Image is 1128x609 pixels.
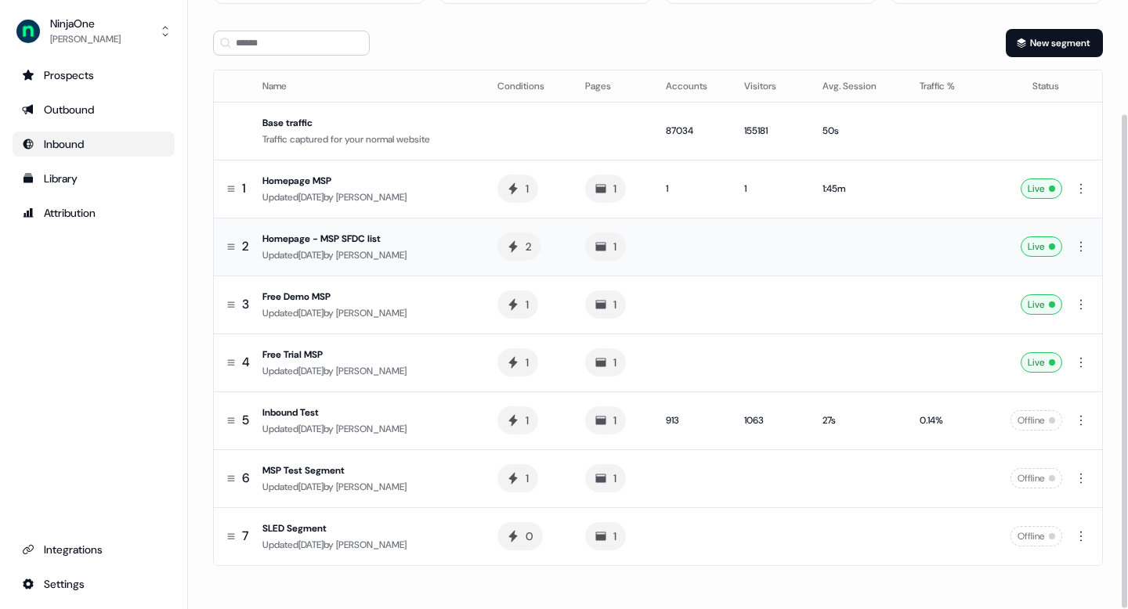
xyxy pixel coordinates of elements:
div: Free Trial MSP [262,347,472,362]
div: Inbound Test [262,405,472,420]
div: Updated [DATE] by [262,363,472,379]
th: Visitors [732,70,810,102]
div: Updated [DATE] by [262,305,472,321]
div: 0.14% [920,413,968,428]
div: NinjaOne [50,16,121,31]
th: Traffic % [907,70,981,102]
div: Prospects [22,67,165,83]
div: Integrations [22,542,165,557]
div: Offline [1010,410,1062,431]
th: Pages [573,70,653,102]
div: 1 [526,181,529,196]
span: 3 [242,296,249,313]
button: 1 [585,348,626,377]
div: Live [1021,352,1062,373]
div: [PERSON_NAME] [50,31,121,47]
div: Status [994,78,1059,94]
div: 1 [613,181,616,196]
button: 1 [585,232,626,261]
span: 4 [242,354,250,371]
div: Live [1021,178,1062,199]
div: Library [22,171,165,186]
a: Go to Inbound [13,132,175,157]
a: Go to integrations [13,571,175,596]
button: 1 [585,290,626,319]
div: 1 [613,470,616,486]
span: 1 [242,180,246,197]
div: 1 [613,355,616,370]
th: Avg. Session [810,70,907,102]
button: 1 [497,348,538,377]
button: 1 [497,290,538,319]
div: Free Demo MSP [262,289,472,304]
div: 1:45m [822,181,895,196]
div: Updated [DATE] by [262,479,472,495]
button: 1 [497,464,538,492]
div: 27s [822,413,895,428]
div: MSP Test Segment [262,463,472,478]
a: Go to attribution [13,200,175,225]
div: Homepage MSP [262,173,472,189]
th: Conditions [485,70,573,102]
button: NinjaOne[PERSON_NAME] [13,13,175,50]
div: 1 [613,528,616,544]
span: [PERSON_NAME] [336,191,407,204]
div: 1063 [744,413,797,428]
span: [PERSON_NAME] [336,423,407,435]
span: [PERSON_NAME] [336,539,407,551]
div: 1 [666,181,719,196]
span: [PERSON_NAME] [336,307,407,319]
div: Settings [22,576,165,592]
span: 5 [242,412,249,429]
div: 1 [526,470,529,486]
div: 1 [744,181,797,196]
span: 7 [242,528,248,545]
span: [PERSON_NAME] [336,365,407,377]
a: Go to prospects [13,63,175,88]
th: Name [256,70,485,102]
button: 1 [497,175,538,203]
button: 1 [585,464,626,492]
div: Updated [DATE] by [262,421,472,437]
button: 1 [585,522,626,550]
div: SLED Segment [262,521,472,536]
div: Updated [DATE] by [262,189,472,205]
button: 2 [497,232,540,261]
div: Updated [DATE] by [262,537,472,553]
div: 1 [526,355,529,370]
div: Traffic captured for your normal website [262,132,472,147]
div: 155181 [744,123,797,139]
a: Go to integrations [13,537,175,562]
div: Homepage - MSP SFDC list [262,231,472,247]
button: 1 [585,406,626,434]
span: [PERSON_NAME] [336,481,407,493]
span: 2 [242,238,249,255]
div: 1 [526,297,529,312]
span: 6 [242,470,249,487]
th: Accounts [653,70,732,102]
div: Live [1021,294,1062,315]
button: 1 [497,406,538,434]
button: New segment [1006,29,1103,57]
div: 2 [526,239,531,254]
button: 1 [585,175,626,203]
div: Updated [DATE] by [262,247,472,263]
div: 0 [526,528,533,544]
div: Inbound [22,136,165,152]
div: Offline [1010,468,1062,488]
div: 1 [526,413,529,428]
div: 1 [613,239,616,254]
div: 1 [613,413,616,428]
div: 1 [613,297,616,312]
div: 913 [666,413,719,428]
span: [PERSON_NAME] [336,249,407,261]
div: 87034 [666,123,719,139]
div: Attribution [22,205,165,221]
a: Go to templates [13,166,175,191]
a: Go to outbound experience [13,97,175,122]
div: 50s [822,123,895,139]
div: Live [1021,236,1062,257]
div: Offline [1010,526,1062,546]
div: Base traffic [262,115,472,131]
